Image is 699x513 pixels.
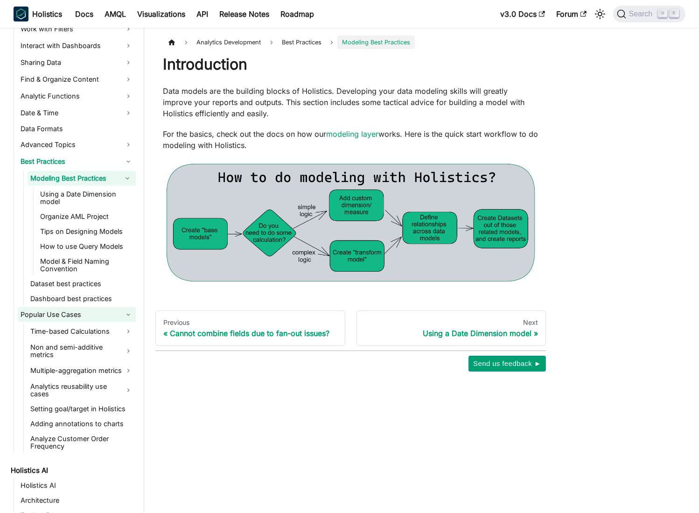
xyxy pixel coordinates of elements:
a: v3.0 Docs [495,7,551,21]
a: Modeling Best Practices [28,171,119,186]
a: Holistics AI [18,479,136,492]
a: Date & Time [18,105,136,120]
a: Architecture [18,494,136,507]
a: Visualizations [132,7,191,21]
nav: Docs sidebar [4,28,144,513]
a: Time-based Calculations [28,324,136,339]
nav: Docs pages [155,310,546,346]
button: Send us feedback ► [468,356,546,372]
button: Collapse sidebar category 'Modeling Best Practices' [119,171,136,186]
a: HolisticsHolistics [14,7,62,21]
kbd: K [670,9,679,18]
a: Interact with Dashboards [18,38,136,53]
img: Holistics [14,7,28,21]
a: Forum [551,7,592,21]
img: quick start workflow to do modeling with Holistics [163,160,538,285]
a: Analyze Customer Order Frequency [28,432,136,453]
a: Release Notes [214,7,275,21]
a: Advanced Topics [18,137,136,152]
a: PreviousCannot combine fields due to fan-out issues? [155,310,345,346]
a: Tips on Designing Models [37,225,136,238]
a: API [191,7,214,21]
a: Model & Field Naming Convention [37,255,136,275]
div: Cannot combine fields due to fan-out issues? [163,329,337,338]
b: Holistics [32,8,62,20]
a: Popular Use Cases [18,307,136,322]
button: Search (Command+K) [613,6,685,22]
a: Non and semi-additive metrics [28,341,136,361]
a: modeling layer [326,129,378,139]
nav: Breadcrumbs [163,35,538,49]
a: Work with Filters [18,21,136,36]
a: AMQL [99,7,132,21]
a: Roadmap [275,7,320,21]
p: For the basics, check out the docs on how our works. Here is the quick start workflow to do model... [163,128,538,151]
kbd: ⌘ [658,9,667,18]
a: Multiple-aggregation metrics [28,363,136,378]
a: Sharing Data [18,55,136,70]
span: Send us feedback ► [473,358,541,370]
p: Data models are the building blocks of Holistics. Developing your data modeling skills will great... [163,85,538,119]
div: Next [364,318,538,327]
a: Analytics reusability use cases [28,380,136,401]
a: Docs [70,7,99,21]
button: Switch between dark and light mode (currently light mode) [593,7,608,21]
a: How to use Query Models [37,240,136,253]
a: Adding annotations to charts [28,417,136,430]
h1: Introduction [163,55,538,74]
span: Best Practices [277,35,326,49]
div: Using a Date Dimension model [364,329,538,338]
span: Modeling Best Practices [337,35,415,49]
a: Home page [163,35,181,49]
a: NextUsing a Date Dimension model [356,310,546,346]
div: Previous [163,318,337,327]
a: Setting goal/target in Holistics [28,402,136,415]
span: Search [626,10,658,18]
a: Dashboard best practices [28,292,136,305]
a: Data Formats [18,122,136,135]
a: Find & Organize Content [18,72,136,87]
a: Organize AML Project [37,210,136,223]
a: Best Practices [18,154,136,169]
a: Using a Date Dimension model [37,188,136,208]
a: Holistics AI [8,464,136,477]
span: Analytics Development [192,35,266,49]
a: Analytic Functions [18,89,136,104]
a: Dataset best practices [28,277,136,290]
